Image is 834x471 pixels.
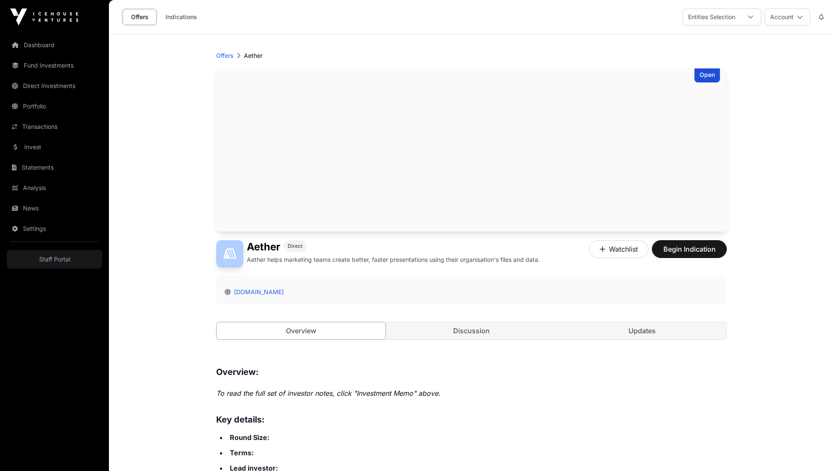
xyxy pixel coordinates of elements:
[230,448,254,457] strong: Terms:
[589,240,648,258] button: Watchlist
[216,413,727,426] h3: Key details:
[7,199,102,218] a: News
[7,77,102,95] a: Direct Investments
[160,9,203,25] a: Indications
[7,158,102,177] a: Statements
[216,51,233,60] a: Offers
[7,138,102,156] a: Invest
[683,9,740,25] div: Entities Selection
[652,240,727,258] button: Begin Indication
[7,117,102,136] a: Transactions
[7,179,102,197] a: Analysis
[765,9,810,26] button: Account
[288,243,303,250] span: Direct
[652,249,727,257] a: Begin Indication
[216,322,386,340] a: Overview
[216,365,727,379] h3: Overview:
[230,433,269,442] strong: Round Size:
[247,240,280,254] h1: Aether
[216,68,727,232] div: Aether
[7,219,102,238] a: Settings
[216,389,440,397] em: To read the full set of investor notes, click "Investment Memo" above.
[694,68,720,82] div: Open
[7,56,102,75] a: Fund Investments
[217,322,726,339] nav: Tabs
[231,288,284,295] a: [DOMAIN_NAME]
[10,9,78,26] img: Icehouse Ventures Logo
[244,51,263,60] p: Aether
[7,36,102,54] a: Dashboard
[557,322,726,339] a: Updates
[7,97,102,116] a: Portfolio
[663,244,716,254] span: Begin Indication
[247,255,540,264] p: Aether helps marketing teams create better, faster presentations using their organisation's files...
[387,322,556,339] a: Discussion
[123,9,157,25] a: Offers
[7,250,102,269] a: Staff Portal
[216,240,243,267] img: Aether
